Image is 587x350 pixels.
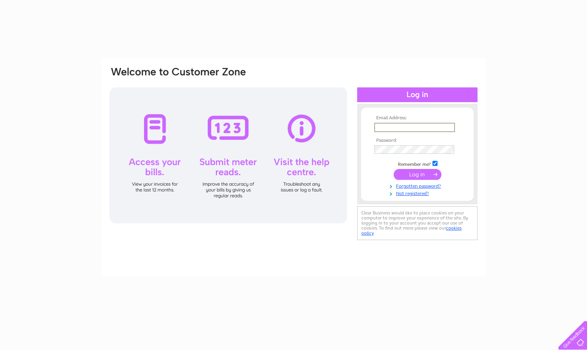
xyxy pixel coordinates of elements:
th: Password: [372,138,462,143]
input: Submit [394,169,441,180]
a: Forgotten password? [374,182,462,189]
td: Remember me? [372,160,462,167]
div: Clear Business would like to place cookies on your computer to improve your experience of the sit... [357,206,478,240]
a: Not registered? [374,189,462,197]
a: cookies policy [361,225,462,236]
th: Email Address: [372,115,462,121]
